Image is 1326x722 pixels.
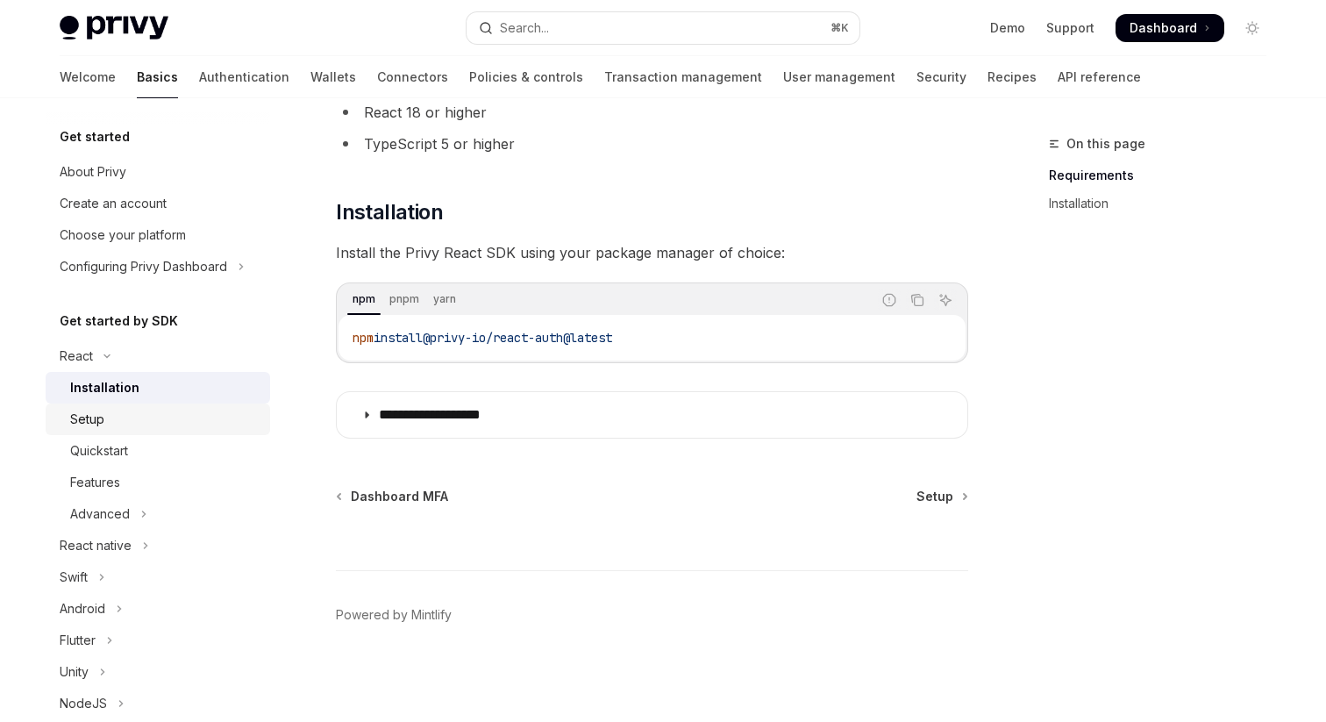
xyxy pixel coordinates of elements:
[46,593,270,625] button: Toggle Android section
[916,56,966,98] a: Security
[604,56,762,98] a: Transaction management
[60,693,107,714] div: NodeJS
[351,488,448,505] span: Dashboard MFA
[46,435,270,467] a: Quickstart
[428,289,461,310] div: yarn
[46,561,270,593] button: Toggle Swift section
[60,193,167,214] div: Create an account
[1130,19,1197,37] span: Dashboard
[46,372,270,404] a: Installation
[916,488,953,505] span: Setup
[46,156,270,188] a: About Privy
[46,530,270,561] button: Toggle React native section
[783,56,895,98] a: User management
[336,198,443,226] span: Installation
[1049,189,1280,218] a: Installation
[336,240,968,265] span: Install the Privy React SDK using your package manager of choice:
[469,56,583,98] a: Policies & controls
[423,330,612,346] span: @privy-io/react-auth@latest
[60,16,168,40] img: light logo
[347,289,381,310] div: npm
[60,598,105,619] div: Android
[467,12,859,44] button: Open search
[137,56,178,98] a: Basics
[46,251,270,282] button: Toggle Configuring Privy Dashboard section
[60,346,93,367] div: React
[46,188,270,219] a: Create an account
[60,225,186,246] div: Choose your platform
[46,498,270,530] button: Toggle Advanced section
[338,488,448,505] a: Dashboard MFA
[70,504,130,525] div: Advanced
[990,19,1025,37] a: Demo
[336,606,452,624] a: Powered by Mintlify
[987,56,1037,98] a: Recipes
[60,311,178,332] h5: Get started by SDK
[70,377,139,398] div: Installation
[46,688,270,719] button: Toggle NodeJS section
[878,289,901,311] button: Report incorrect code
[831,21,849,35] span: ⌘ K
[1058,56,1141,98] a: API reference
[934,289,957,311] button: Ask AI
[46,467,270,498] a: Features
[60,56,116,98] a: Welcome
[60,567,88,588] div: Swift
[1066,133,1145,154] span: On this page
[353,330,374,346] span: npm
[60,661,89,683] div: Unity
[916,488,966,505] a: Setup
[46,656,270,688] button: Toggle Unity section
[1046,19,1094,37] a: Support
[1116,14,1224,42] a: Dashboard
[199,56,289,98] a: Authentication
[500,18,549,39] div: Search...
[906,289,929,311] button: Copy the contents from the code block
[374,330,423,346] span: install
[46,340,270,372] button: Toggle React section
[336,100,968,125] li: React 18 or higher
[384,289,424,310] div: pnpm
[70,472,120,493] div: Features
[70,409,104,430] div: Setup
[46,219,270,251] a: Choose your platform
[1238,14,1266,42] button: Toggle dark mode
[336,132,968,156] li: TypeScript 5 or higher
[1049,161,1280,189] a: Requirements
[46,404,270,435] a: Setup
[46,625,270,656] button: Toggle Flutter section
[60,161,126,182] div: About Privy
[70,440,128,461] div: Quickstart
[310,56,356,98] a: Wallets
[60,126,130,147] h5: Get started
[377,56,448,98] a: Connectors
[60,256,227,277] div: Configuring Privy Dashboard
[60,630,96,651] div: Flutter
[60,535,132,556] div: React native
